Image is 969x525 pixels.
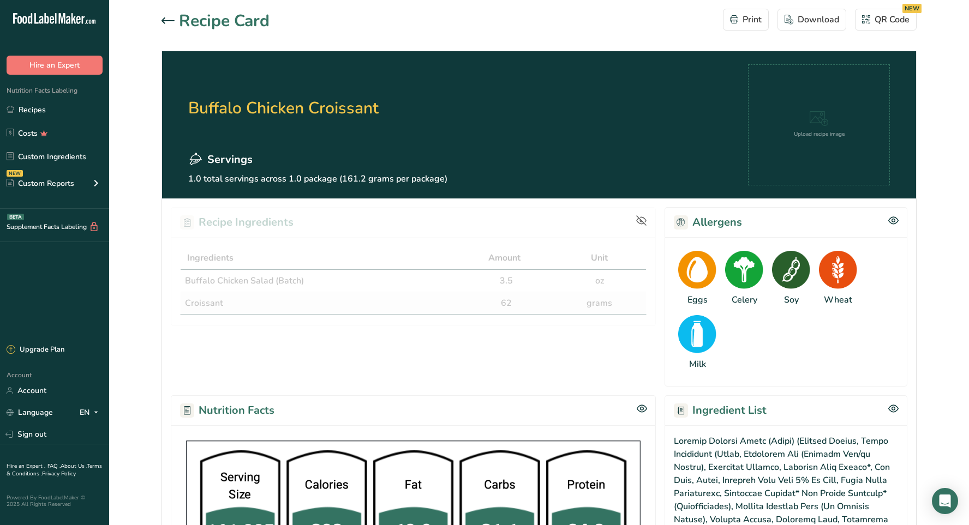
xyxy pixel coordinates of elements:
a: Terms & Conditions . [7,462,102,478]
div: NEW [902,4,922,13]
div: Wheat [824,293,852,306]
span: Servings [207,152,253,168]
h2: Buffalo Chicken Croissant [188,64,447,152]
div: Eggs [687,293,708,306]
div: Soy [784,293,799,306]
div: Powered By FoodLabelMaker © 2025 All Rights Reserved [7,494,103,508]
img: Wheat [819,251,857,289]
img: Eggs [678,251,716,289]
div: Celery [732,293,757,306]
a: About Us . [61,462,87,470]
div: Print [730,13,762,26]
button: Hire an Expert [7,56,103,75]
button: Print [723,9,769,31]
img: Celery [725,251,763,289]
a: Language [7,403,53,422]
div: Milk [689,358,706,371]
img: Milk [678,315,716,353]
div: Custom Reports [7,178,74,189]
div: Upload recipe image [794,130,845,138]
a: FAQ . [47,462,61,470]
button: QR Code NEW [855,9,917,31]
a: Hire an Expert . [7,462,45,470]
div: EN [80,406,103,419]
div: QR Code [862,13,910,26]
img: Soy [772,251,810,289]
div: Open Intercom Messenger [932,488,958,514]
div: NEW [7,170,23,177]
button: Download [777,9,846,31]
div: Download [785,13,839,26]
div: BETA [7,214,24,220]
div: Upgrade Plan [7,345,64,355]
h2: Nutrition Facts [180,402,274,419]
h2: Ingredient List [674,402,767,419]
a: Privacy Policy [42,470,76,478]
h1: Recipe Card [179,9,270,33]
h2: Allergens [674,214,742,231]
p: 1.0 total servings across 1.0 package (161.2 grams per package) [188,172,447,185]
